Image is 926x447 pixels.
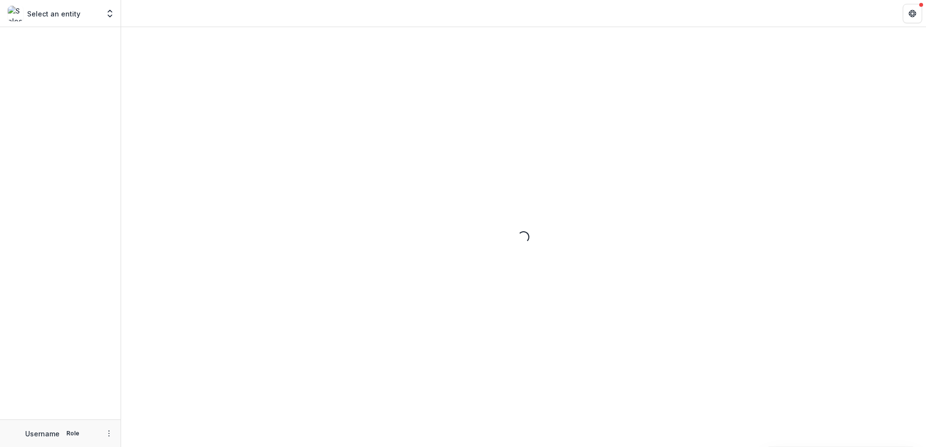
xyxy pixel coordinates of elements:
button: Get Help [903,4,922,23]
p: Role [63,429,82,438]
button: Open entity switcher [103,4,117,23]
p: Select an entity [27,9,80,19]
p: Username [25,429,60,439]
img: Select an entity [8,6,23,21]
button: More [103,428,115,439]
